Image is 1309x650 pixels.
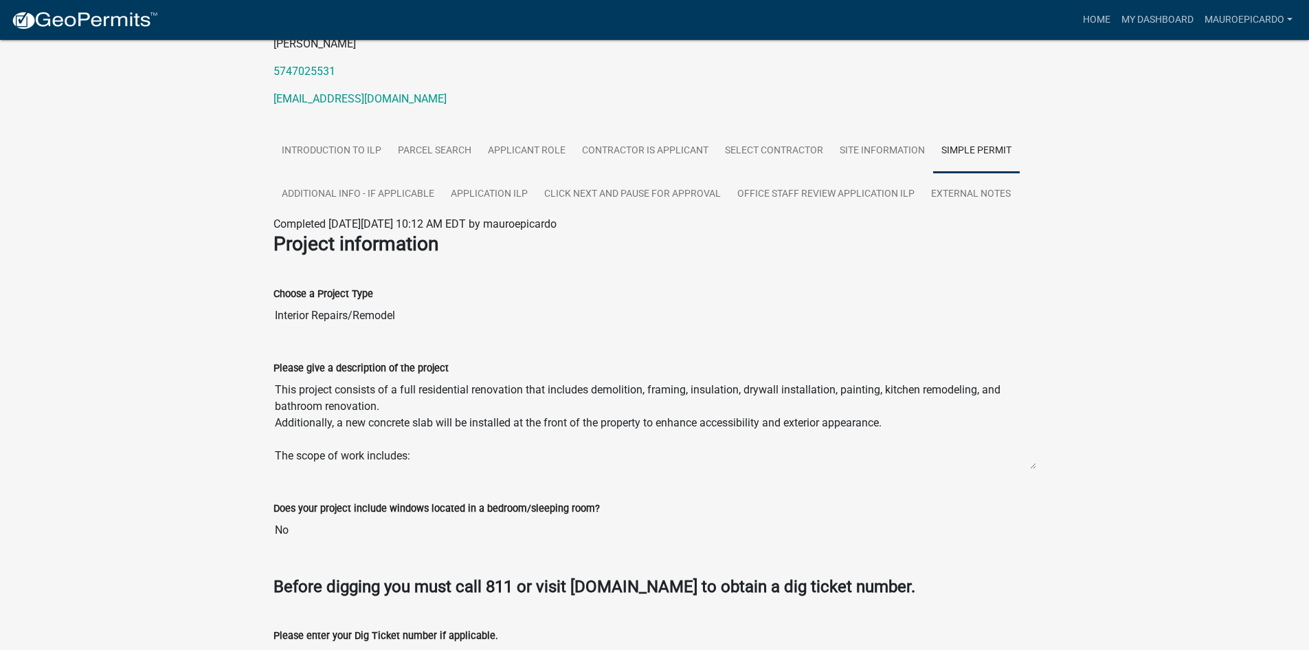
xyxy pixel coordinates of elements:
[273,364,449,373] label: Please give a description of the project
[933,129,1020,173] a: Simple Permit
[831,129,933,173] a: Site Information
[273,631,498,641] label: Please enter your Dig Ticket number if applicable.
[273,129,390,173] a: Introduction to ILP
[390,129,480,173] a: Parcel search
[273,232,438,255] strong: Project information
[480,129,574,173] a: Applicant Role
[273,36,1036,52] p: [PERSON_NAME]
[273,577,915,596] strong: Before digging you must call 811 or visit [DOMAIN_NAME] to obtain a dig ticket number.
[729,173,923,217] a: Office Staff Review Application ILP
[273,290,373,299] label: Choose a Project Type
[443,173,536,217] a: Application ILP
[1077,7,1116,33] a: Home
[574,129,717,173] a: Contractor is Applicant
[273,376,1036,470] textarea: This project consists of a full residential renovation that includes demolition, framing, insulat...
[1199,7,1298,33] a: mauroepicardo
[273,173,443,217] a: Additional Info - If Applicable
[717,129,831,173] a: Select Contractor
[923,173,1019,217] a: External Notes
[273,504,600,514] label: Does your project include windows located in a bedroom/sleeping room?
[273,217,557,230] span: Completed [DATE][DATE] 10:12 AM EDT by mauroepicardo
[273,65,335,78] a: 5747025531
[1116,7,1199,33] a: My Dashboard
[273,92,447,105] a: [EMAIL_ADDRESS][DOMAIN_NAME]
[536,173,729,217] a: Click Next and Pause for Approval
